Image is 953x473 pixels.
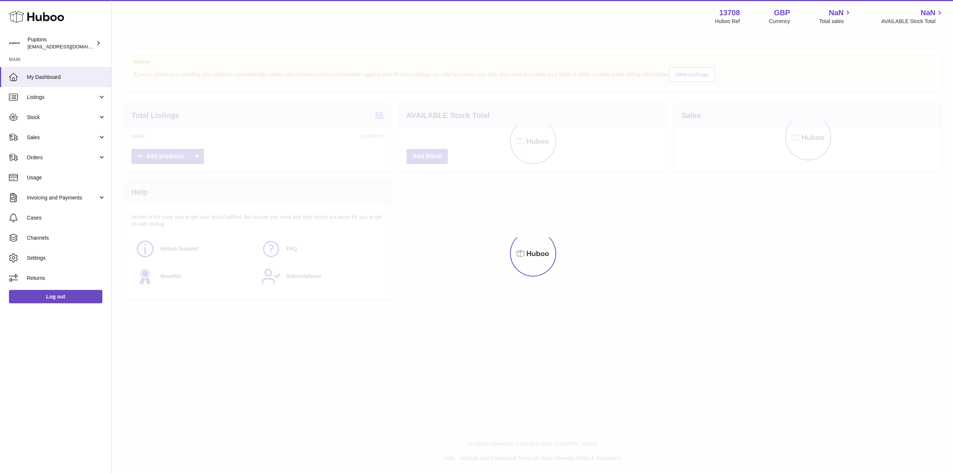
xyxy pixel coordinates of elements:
[27,255,106,262] span: Settings
[28,44,109,49] span: [EMAIL_ADDRESS][DOMAIN_NAME]
[27,234,106,242] span: Channels
[27,194,98,201] span: Invoicing and Payments
[27,174,106,181] span: Usage
[27,275,106,282] span: Returns
[881,8,944,25] a: NaN AVAILABLE Stock Total
[715,18,740,25] div: Huboo Ref
[9,38,20,49] img: hello@puptons.com
[27,154,98,161] span: Orders
[27,214,106,221] span: Cases
[819,8,852,25] a: NaN Total sales
[28,36,95,50] div: Puptons
[9,290,102,303] a: Log out
[27,74,106,81] span: My Dashboard
[27,134,98,141] span: Sales
[829,8,844,18] span: NaN
[27,114,98,121] span: Stock
[719,8,740,18] strong: 13708
[769,18,790,25] div: Currency
[774,8,790,18] strong: GBP
[881,18,944,25] span: AVAILABLE Stock Total
[819,18,852,25] span: Total sales
[921,8,936,18] span: NaN
[27,94,98,101] span: Listings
